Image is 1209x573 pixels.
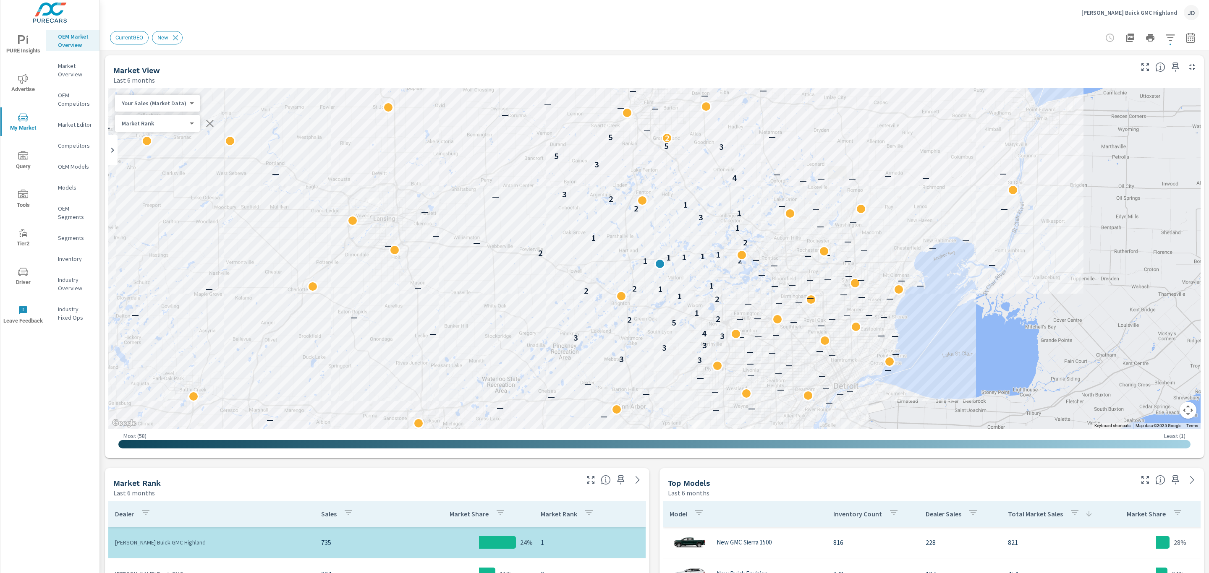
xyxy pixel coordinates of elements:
[46,89,99,110] div: OEM Competitors
[1162,29,1179,46] button: Apply Filters
[3,305,43,326] span: Leave Feedback
[1136,423,1181,428] span: Map data ©2025 Google
[1184,5,1199,20] div: JD
[735,223,740,233] p: 1
[122,99,186,107] p: Your Sales (Market Data)
[1122,29,1138,46] button: "Export Report to PDF"
[1180,402,1196,419] button: Map camera controls
[880,312,887,322] p: —
[917,280,924,290] p: —
[702,340,707,350] p: 3
[123,432,147,440] p: Most ( 58 )
[627,315,632,325] p: 2
[58,32,93,49] p: OEM Market Overview
[122,120,186,127] p: Market Rank
[666,253,671,263] p: 1
[46,181,99,194] div: Models
[694,308,699,318] p: 1
[609,194,613,204] p: 2
[716,314,720,324] p: 2
[573,333,578,343] p: 3
[46,60,99,81] div: Market Overview
[677,291,682,301] p: 1
[754,313,761,323] p: —
[113,66,160,75] h5: Market View
[785,360,793,370] p: —
[837,389,844,399] p: —
[520,537,533,547] p: 24%
[46,303,99,324] div: Industry Fixed Ops
[760,85,767,95] p: —
[922,172,929,182] p: —
[926,537,994,547] p: 228
[584,473,597,487] button: Make Fullscreen
[58,204,93,221] p: OEM Segments
[3,190,43,210] span: Tools
[664,141,669,151] p: 5
[46,253,99,265] div: Inventory
[769,132,776,142] p: —
[892,349,899,359] p: —
[429,328,437,339] p: —
[1008,510,1063,518] p: Total Market Sales
[829,350,836,360] p: —
[989,260,996,270] p: —
[58,120,93,129] p: Market Editor
[775,368,782,378] p: —
[844,236,851,246] p: —
[829,314,836,324] p: —
[850,217,857,227] p: —
[1174,537,1186,547] p: 28%
[46,273,99,294] div: Industry Overview
[652,103,659,113] p: —
[632,284,637,294] p: 2
[1001,203,1008,214] p: —
[804,250,811,260] p: —
[3,112,43,133] span: My Market
[110,418,138,429] a: Open this area in Google Maps (opens a new window)
[584,286,589,296] p: 2
[701,90,708,100] p: —
[0,25,46,334] div: nav menu
[1182,29,1199,46] button: Select Date Range
[1094,423,1130,429] button: Keyboard shortcuts
[617,102,624,112] p: —
[206,284,213,294] p: —
[58,62,93,78] p: Market Overview
[673,530,707,555] img: glamour
[432,231,440,241] p: —
[614,473,628,487] span: Save this to your personalized report
[594,159,599,169] p: 3
[1155,62,1165,72] span: Find the biggest opportunities in your market for your inventory. Understand by postal code where...
[885,171,892,181] p: —
[772,330,780,340] p: —
[58,183,93,192] p: Models
[541,537,639,547] p: 1
[46,118,99,131] div: Market Editor
[46,202,99,223] div: OEM Segments
[110,34,148,41] span: CurrentGEO
[58,255,93,263] p: Inventory
[840,289,847,299] p: —
[3,228,43,249] span: Tier2
[608,132,613,142] p: 5
[1155,475,1165,485] span: Find the biggest opportunities within your model lineup nationwide. [Source: Market registration ...
[898,275,905,285] p: —
[600,411,607,421] p: —
[671,81,678,91] p: —
[697,355,702,365] p: 3
[113,479,161,487] h5: Market Rank
[1185,473,1199,487] a: See more details in report
[748,403,755,413] p: —
[769,347,776,357] p: —
[745,298,752,308] p: —
[644,125,651,135] p: —
[789,280,796,290] p: —
[58,162,93,171] p: OEM Models
[843,310,850,320] p: —
[778,201,785,211] p: —
[1186,423,1198,428] a: Terms (opens in new tab)
[700,251,705,261] p: 1
[819,370,826,380] p: —
[267,414,274,425] p: —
